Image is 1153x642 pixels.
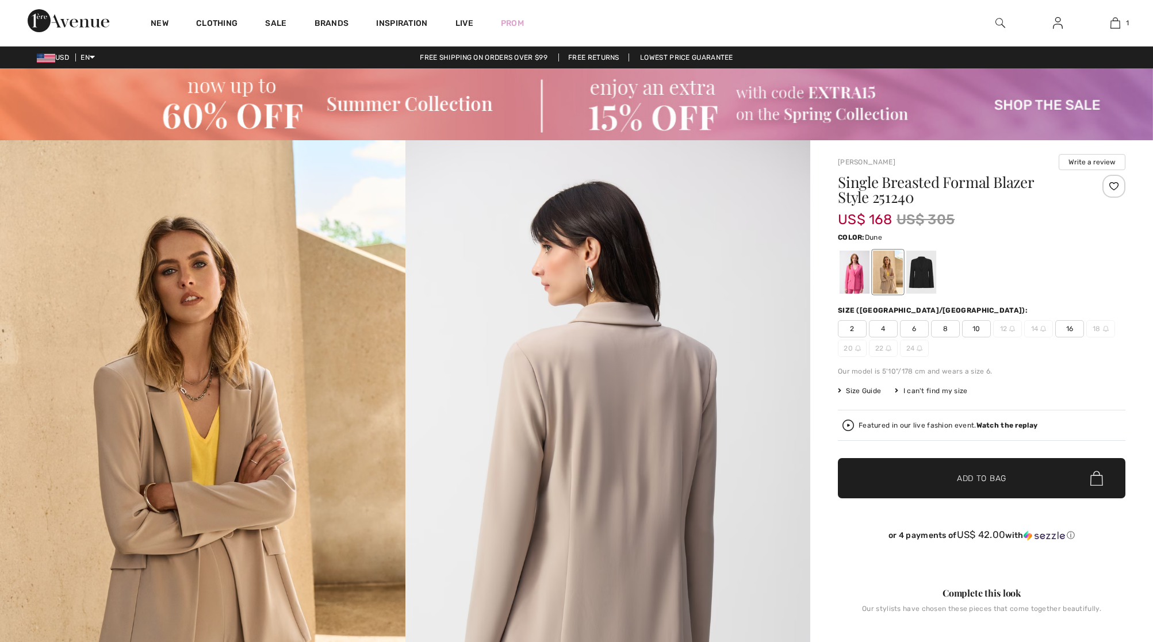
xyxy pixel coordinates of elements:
[957,529,1006,540] span: US$ 42.00
[411,53,557,61] a: Free shipping on orders over $99
[838,366,1125,376] div: Our model is 5'10"/178 cm and wears a size 6.
[1103,326,1109,332] img: ring-m.svg
[838,158,895,166] a: [PERSON_NAME]
[151,18,168,30] a: New
[1059,154,1125,170] button: Write a review
[895,386,967,396] div: I can't find my size
[1024,530,1065,541] img: Sezzle
[838,529,1125,545] div: or 4 payments ofUS$ 42.00withSezzle Click to learn more about Sezzle
[842,420,854,431] img: Watch the replay
[376,18,427,30] span: Inspiration
[869,320,898,337] span: 4
[315,18,349,30] a: Brands
[865,233,882,241] span: Dune
[501,17,524,29] a: Prom
[838,386,881,396] span: Size Guide
[631,53,742,61] a: Lowest Price Guarantee
[838,605,1125,622] div: Our stylists have chosen these pieces that come together beautifully.
[962,320,991,337] span: 10
[873,251,903,294] div: Dune
[869,340,898,357] span: 22
[838,305,1030,316] div: Size ([GEOGRAPHIC_DATA]/[GEOGRAPHIC_DATA]):
[265,18,286,30] a: Sale
[37,53,55,63] img: US Dollar
[1110,16,1120,30] img: My Bag
[1090,471,1103,486] img: Bag.svg
[455,17,473,29] a: Live
[838,320,867,337] span: 2
[1009,326,1015,332] img: ring-m.svg
[1086,320,1115,337] span: 18
[859,422,1037,429] div: Featured in our live fashion event.
[1087,16,1143,30] a: 1
[1053,16,1063,30] img: My Info
[37,53,74,61] span: USD
[1040,326,1046,332] img: ring-m.svg
[906,251,936,294] div: Black
[838,233,865,241] span: Color:
[886,345,891,351] img: ring-m.svg
[196,18,238,30] a: Clothing
[838,458,1125,498] button: Add to Bag
[897,209,955,230] span: US$ 305
[558,53,629,61] a: Free Returns
[1044,16,1072,30] a: Sign In
[957,472,1006,485] span: Add to Bag
[840,251,869,294] div: Bubble gum
[838,200,892,228] span: US$ 168
[1055,320,1084,337] span: 16
[993,320,1022,337] span: 12
[28,9,109,32] img: 1ère Avenue
[995,16,1005,30] img: search the website
[976,421,1038,429] strong: Watch the replay
[81,53,95,61] span: EN
[838,175,1078,205] h1: Single Breasted Formal Blazer Style 251240
[838,529,1125,541] div: or 4 payments of with
[931,320,960,337] span: 8
[1126,18,1129,28] span: 1
[917,345,922,351] img: ring-m.svg
[900,320,929,337] span: 6
[1024,320,1053,337] span: 14
[900,340,929,357] span: 24
[1079,556,1141,585] iframe: Opens a widget where you can find more information
[838,586,1125,600] div: Complete this look
[855,345,861,351] img: ring-m.svg
[838,340,867,357] span: 20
